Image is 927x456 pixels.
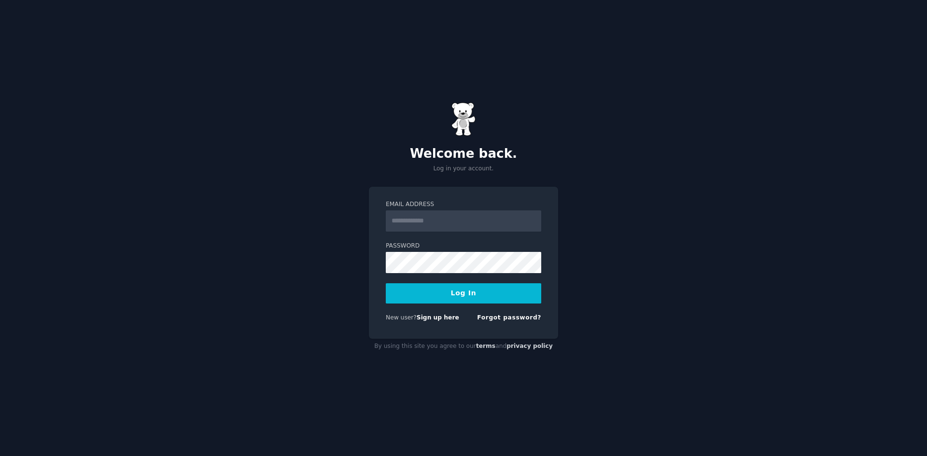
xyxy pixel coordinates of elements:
label: Password [386,242,541,250]
img: Gummy Bear [451,102,476,136]
h2: Welcome back. [369,146,558,162]
label: Email Address [386,200,541,209]
div: By using this site you agree to our and [369,339,558,354]
a: Forgot password? [477,314,541,321]
a: privacy policy [506,343,553,349]
p: Log in your account. [369,165,558,173]
span: New user? [386,314,417,321]
a: terms [476,343,495,349]
button: Log In [386,283,541,304]
a: Sign up here [417,314,459,321]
